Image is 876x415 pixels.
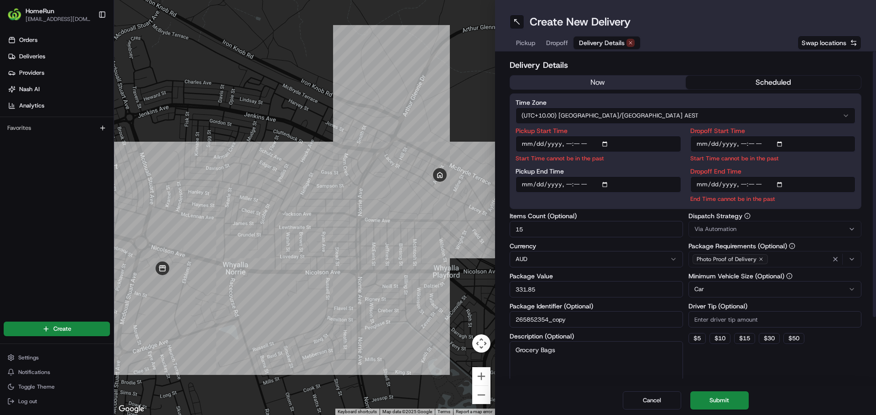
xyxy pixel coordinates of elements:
input: Enter package identifier [510,311,683,328]
span: Toggle Theme [18,383,55,390]
p: Start Time cannot be in the past [690,154,856,163]
label: Currency [510,243,683,249]
label: Time Zone [516,99,855,106]
button: Create [4,322,110,336]
button: now [510,76,686,89]
span: Pylon [91,154,110,161]
button: Submit [690,391,749,410]
textarea: Grocery Bags [510,341,683,392]
p: Start Time cannot be in the past [516,154,681,163]
span: Create [53,325,71,333]
a: 💻API Documentation [73,128,150,145]
div: We're available if you need us! [31,96,115,103]
button: Log out [4,395,110,408]
label: Driver Tip (Optional) [688,303,862,309]
a: Orders [4,33,114,47]
span: Notifications [18,369,50,376]
button: Package Requirements (Optional) [789,243,795,249]
span: Settings [18,354,39,361]
a: Terms (opens in new tab) [438,409,450,414]
button: $50 [783,333,804,344]
a: Nash AI [4,82,114,97]
span: Swap locations [802,38,846,47]
span: API Documentation [86,132,146,141]
div: Start new chat [31,87,150,96]
button: [EMAIL_ADDRESS][DOMAIN_NAME] [26,15,91,23]
img: HomeRun [7,7,22,22]
button: Notifications [4,366,110,379]
h2: Delivery Details [510,59,861,72]
input: Enter number of items [510,221,683,237]
button: scheduled [686,76,861,89]
span: Pickup [516,38,535,47]
div: 💻 [77,133,84,140]
button: Keyboard shortcuts [338,409,377,415]
span: Orders [19,36,37,44]
a: Open this area in Google Maps (opens a new window) [116,403,146,415]
img: 1736555255976-a54dd68f-1ca7-489b-9aae-adbdc363a1c4 [9,87,26,103]
button: Photo Proof of Delivery [688,251,862,267]
label: Dropoff Start Time [690,128,856,134]
label: Dispatch Strategy [688,213,862,219]
button: Settings [4,351,110,364]
button: HomeRun [26,6,54,15]
button: Toggle Theme [4,380,110,393]
span: Analytics [19,102,44,110]
button: Via Automation [688,221,862,237]
button: HomeRunHomeRun[EMAIL_ADDRESS][DOMAIN_NAME] [4,4,94,26]
div: 📗 [9,133,16,140]
input: Clear [24,59,151,68]
a: Providers [4,66,114,80]
div: Favorites [4,121,110,135]
span: Photo Proof of Delivery [697,256,756,263]
label: Dropoff End Time [690,168,856,174]
img: Google [116,403,146,415]
label: Package Value [510,273,683,279]
button: $30 [759,333,780,344]
label: Pickup End Time [516,168,681,174]
input: Enter driver tip amount [688,311,862,328]
input: Enter package value [510,281,683,297]
button: $15 [734,333,755,344]
label: Minimum Vehicle Size (Optional) [688,273,862,279]
label: Package Identifier (Optional) [510,303,683,309]
span: Nash AI [19,85,40,93]
button: $10 [709,333,730,344]
a: Powered byPylon [64,154,110,161]
a: Report a map error [456,409,492,414]
span: Map data ©2025 Google [382,409,432,414]
img: Nash [9,9,27,27]
span: Deliveries [19,52,45,61]
a: 📗Knowledge Base [5,128,73,145]
label: Items Count (Optional) [510,213,683,219]
button: Dispatch Strategy [744,213,751,219]
span: Dropoff [546,38,568,47]
button: Start new chat [155,90,166,101]
button: $5 [688,333,706,344]
span: Log out [18,398,37,405]
h1: Create New Delivery [530,15,631,29]
span: Delivery Details [579,38,625,47]
p: End Time cannot be in the past [690,195,856,203]
button: Minimum Vehicle Size (Optional) [786,273,793,279]
a: Analytics [4,98,114,113]
label: Package Requirements (Optional) [688,243,862,249]
button: Map camera controls [472,334,490,353]
label: Description (Optional) [510,333,683,339]
button: Zoom in [472,367,490,385]
span: Providers [19,69,44,77]
p: Welcome 👋 [9,36,166,51]
button: Zoom out [472,386,490,404]
a: Deliveries [4,49,114,64]
label: Pickup Start Time [516,128,681,134]
button: Swap locations [798,36,861,50]
span: Knowledge Base [18,132,70,141]
button: Cancel [623,391,681,410]
span: Via Automation [694,225,736,233]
